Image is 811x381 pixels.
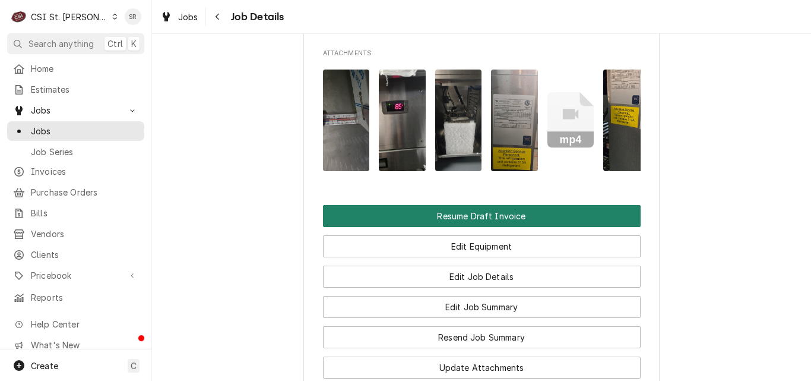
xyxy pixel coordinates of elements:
span: Jobs [178,11,198,23]
span: Reports [31,291,138,304]
a: Go to Help Center [7,314,144,334]
img: 9SLsKZwpR9e4cWbq1eo0 [379,70,426,171]
button: Search anythingCtrlK [7,33,144,54]
span: Clients [31,248,138,261]
a: Invoices [7,162,144,181]
img: vmHYswbcRmORBcBW4KcH [435,70,482,171]
span: Create [31,361,58,371]
button: Edit Job Summary [323,296,641,318]
div: Button Group Row [323,348,641,379]
a: Go to What's New [7,335,144,355]
a: Reports [7,288,144,307]
div: Attachments [323,49,641,180]
img: Iy6tTEF1TtyNZmHxrn2X [603,70,650,171]
span: Job Series [31,146,138,158]
span: Jobs [31,104,121,116]
a: Bills [7,203,144,223]
a: Go to Jobs [7,100,144,120]
span: Attachments [323,61,641,181]
span: Bills [31,207,138,219]
span: Search anything [28,37,94,50]
span: What's New [31,339,137,351]
div: CSI St. Louis's Avatar [11,8,27,25]
div: Stephani Roth's Avatar [125,8,141,25]
span: Vendors [31,228,138,240]
button: mp4 [547,70,594,171]
a: Jobs [7,121,144,141]
button: Edit Job Details [323,266,641,288]
div: Button Group Row [323,318,641,348]
span: Ctrl [107,37,123,50]
button: Resend Job Summary [323,326,641,348]
span: Home [31,62,138,75]
a: Clients [7,245,144,265]
button: Update Attachments [323,357,641,379]
div: C [11,8,27,25]
div: Button Group Row [323,288,641,318]
a: Purchase Orders [7,182,144,202]
button: Navigate back [208,7,227,26]
div: SR [125,8,141,25]
div: Button Group Row [323,257,641,288]
span: K [131,37,137,50]
span: Pricebook [31,269,121,282]
span: Purchase Orders [31,186,138,199]
a: Home [7,59,144,78]
span: Job Details [227,9,284,25]
div: Button Group Row [323,227,641,257]
span: Estimates [31,83,138,96]
a: Jobs [156,7,203,27]
span: C [131,360,137,372]
div: CSI St. [PERSON_NAME] [31,11,108,23]
span: Jobs [31,125,138,137]
span: Attachments [323,49,641,58]
span: Invoices [31,165,138,178]
a: Estimates [7,80,144,99]
div: Button Group Row [323,205,641,227]
button: Edit Equipment [323,235,641,257]
button: Resume Draft Invoice [323,205,641,227]
span: Help Center [31,318,137,330]
img: WAWAOUdkTMWXQ5y8jHx7 [491,70,538,171]
a: Job Series [7,142,144,162]
a: Vendors [7,224,144,244]
img: OGMRUtTEQcGwmi2tkbRs [323,70,370,171]
a: Go to Pricebook [7,266,144,285]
